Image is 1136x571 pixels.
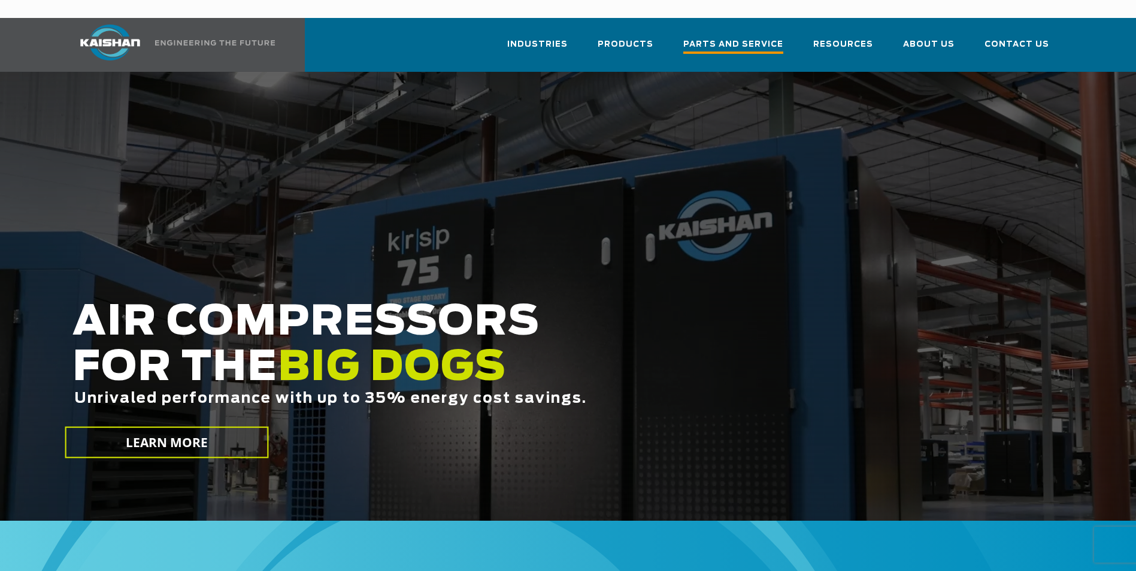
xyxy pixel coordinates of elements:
[984,38,1049,51] span: Contact Us
[598,38,653,51] span: Products
[683,38,783,54] span: Parts and Service
[65,25,155,60] img: kaishan logo
[903,38,955,51] span: About Us
[65,427,268,458] a: LEARN MORE
[813,29,873,69] a: Resources
[507,38,568,51] span: Industries
[984,29,1049,69] a: Contact Us
[903,29,955,69] a: About Us
[683,29,783,72] a: Parts and Service
[155,40,275,45] img: Engineering the future
[65,18,277,72] a: Kaishan USA
[507,29,568,69] a: Industries
[278,348,507,388] span: BIG DOGS
[125,434,208,451] span: LEARN MORE
[72,300,896,444] h2: AIR COMPRESSORS FOR THE
[813,38,873,51] span: Resources
[74,391,587,406] span: Unrivaled performance with up to 35% energy cost savings.
[598,29,653,69] a: Products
